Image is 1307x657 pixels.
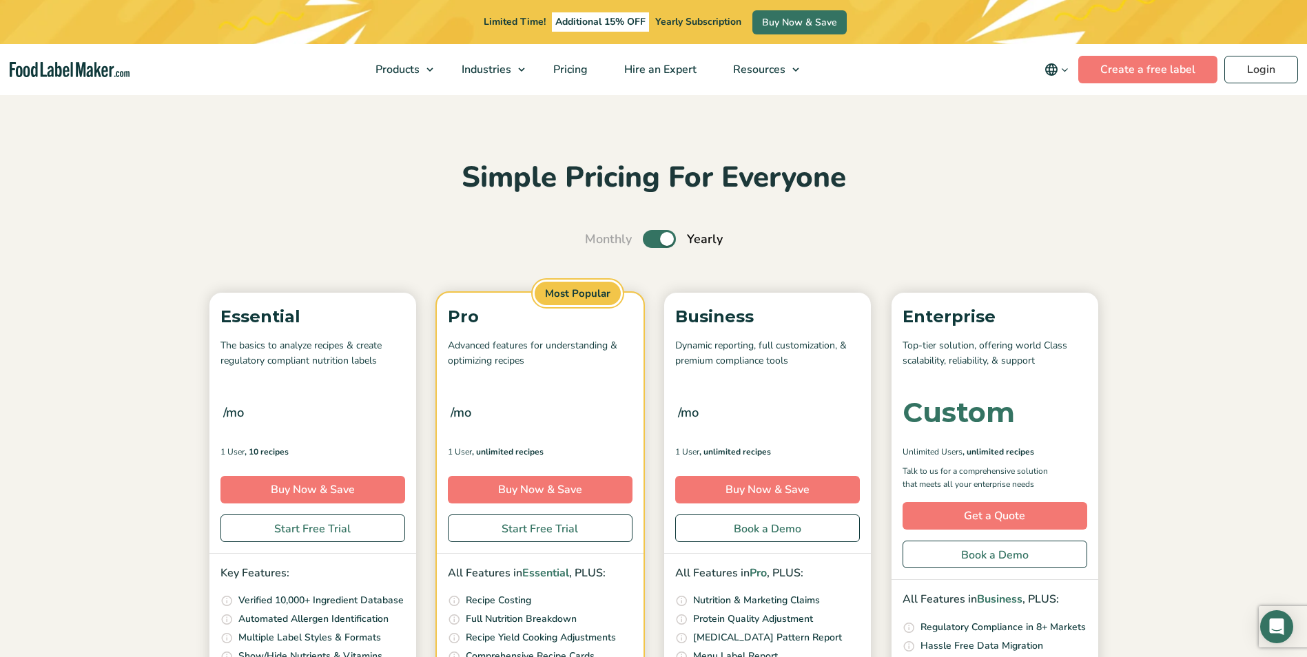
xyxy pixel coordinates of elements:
[535,44,603,95] a: Pricing
[220,304,405,330] p: Essential
[693,612,813,627] p: Protein Quality Adjustment
[220,338,405,369] p: The basics to analyze recipes & create regulatory compliant nutrition labels
[552,12,649,32] span: Additional 15% OFF
[920,620,1086,635] p: Regulatory Compliance in 8+ Markets
[620,62,698,77] span: Hire an Expert
[643,230,676,248] label: Toggle
[466,630,616,645] p: Recipe Yield Cooking Adjustments
[687,230,723,249] span: Yearly
[466,612,577,627] p: Full Nutrition Breakdown
[903,399,1015,426] div: Custom
[675,304,860,330] p: Business
[1260,610,1293,643] div: Open Intercom Messenger
[371,62,421,77] span: Products
[220,476,405,503] a: Buy Now & Save
[675,476,860,503] a: Buy Now & Save
[448,514,632,542] a: Start Free Trial
[693,593,820,608] p: Nutrition & Marketing Claims
[522,565,569,581] span: Essential
[451,403,471,422] span: /mo
[655,15,741,28] span: Yearly Subscription
[220,565,405,583] p: Key Features:
[223,403,244,422] span: /mo
[444,44,532,95] a: Industries
[903,338,1087,369] p: Top-tier solution, offering world Class scalability, reliability, & support
[675,446,699,458] span: 1 User
[903,502,1087,530] a: Get a Quote
[203,159,1105,197] h2: Simple Pricing For Everyone
[448,565,632,583] p: All Features in , PLUS:
[675,338,860,369] p: Dynamic reporting, full customization, & premium compliance tools
[358,44,440,95] a: Products
[238,593,404,608] p: Verified 10,000+ Ingredient Database
[549,62,589,77] span: Pricing
[963,446,1034,458] span: , Unlimited Recipes
[750,565,767,581] span: Pro
[903,465,1061,491] p: Talk to us for a comprehensive solution that meets all your enterprise needs
[729,62,787,77] span: Resources
[448,338,632,369] p: Advanced features for understanding & optimizing recipes
[903,541,1087,568] a: Book a Demo
[715,44,806,95] a: Resources
[448,446,472,458] span: 1 User
[903,591,1087,609] p: All Features in , PLUS:
[238,630,381,645] p: Multiple Label Styles & Formats
[533,280,623,308] span: Most Popular
[1224,56,1298,83] a: Login
[675,565,860,583] p: All Features in , PLUS:
[752,10,847,34] a: Buy Now & Save
[903,446,963,458] span: Unlimited Users
[678,403,699,422] span: /mo
[472,446,544,458] span: , Unlimited Recipes
[245,446,289,458] span: , 10 Recipes
[693,630,842,645] p: [MEDICAL_DATA] Pattern Report
[675,514,860,542] a: Book a Demo
[699,446,771,458] span: , Unlimited Recipes
[220,446,245,458] span: 1 User
[585,230,632,249] span: Monthly
[1078,56,1217,83] a: Create a free label
[466,593,531,608] p: Recipe Costing
[238,612,389,627] p: Automated Allergen Identification
[457,62,513,77] span: Industries
[448,476,632,503] a: Buy Now & Save
[448,304,632,330] p: Pro
[484,15,546,28] span: Limited Time!
[220,514,405,542] a: Start Free Trial
[977,592,1022,607] span: Business
[903,304,1087,330] p: Enterprise
[606,44,712,95] a: Hire an Expert
[920,638,1043,654] p: Hassle Free Data Migration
